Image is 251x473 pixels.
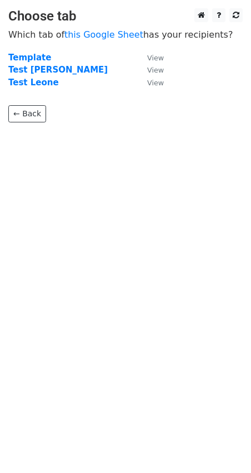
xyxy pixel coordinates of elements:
small: View [147,66,164,74]
a: Test Leone [8,78,59,88]
a: View [136,65,164,75]
a: Template [8,53,51,63]
a: Test [PERSON_NAME] [8,65,108,75]
p: Which tab of has your recipients? [8,29,243,40]
h3: Choose tab [8,8,243,24]
a: View [136,78,164,88]
a: ← Back [8,105,46,122]
a: this Google Sheet [64,29,143,40]
a: View [136,53,164,63]
small: View [147,79,164,87]
small: View [147,54,164,62]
